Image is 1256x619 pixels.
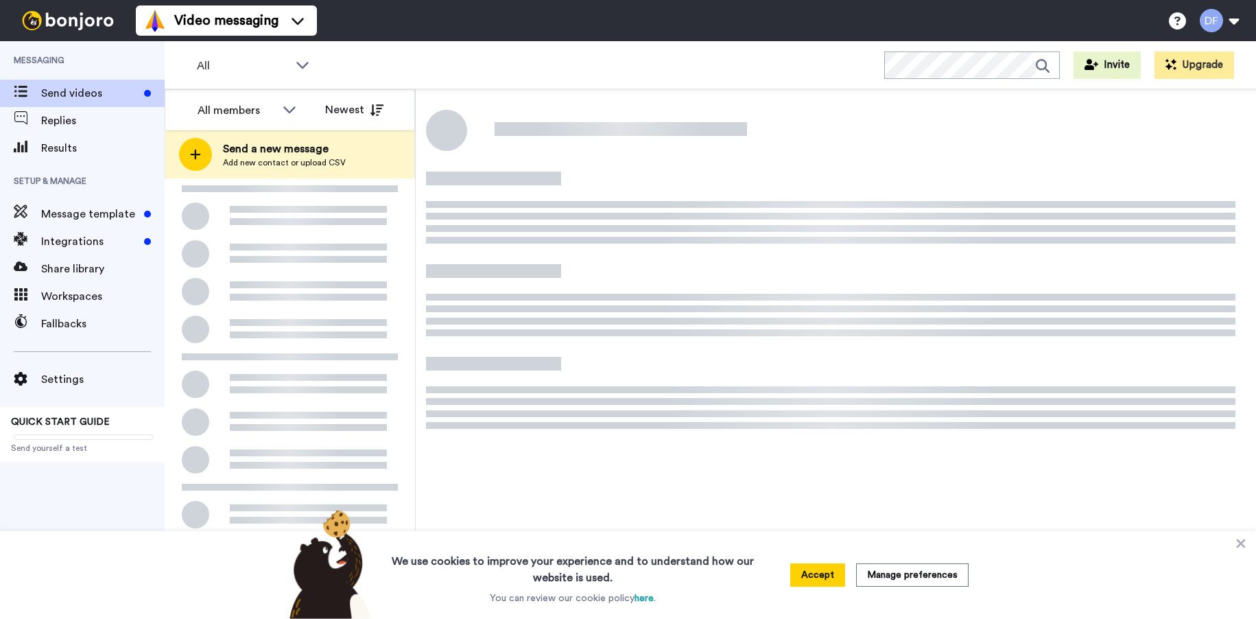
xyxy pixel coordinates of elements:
[41,206,139,222] span: Message template
[277,509,379,619] img: bear-with-cookie.png
[1154,51,1234,79] button: Upgrade
[635,594,654,603] a: here
[144,10,166,32] img: vm-color.svg
[790,563,845,587] button: Accept
[41,316,165,332] span: Fallbacks
[41,85,139,102] span: Send videos
[16,11,119,30] img: bj-logo-header-white.svg
[41,113,165,129] span: Replies
[198,102,276,119] div: All members
[197,58,289,74] span: All
[11,443,154,454] span: Send yourself a test
[41,140,165,156] span: Results
[315,96,394,124] button: Newest
[11,417,110,427] span: QUICK START GUIDE
[856,563,969,587] button: Manage preferences
[41,371,165,388] span: Settings
[174,11,279,30] span: Video messaging
[41,261,165,277] span: Share library
[41,288,165,305] span: Workspaces
[490,592,656,605] p: You can review our cookie policy .
[223,157,346,168] span: Add new contact or upload CSV
[41,233,139,250] span: Integrations
[223,141,346,157] span: Send a new message
[1074,51,1141,79] button: Invite
[378,545,768,586] h3: We use cookies to improve your experience and to understand how our website is used.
